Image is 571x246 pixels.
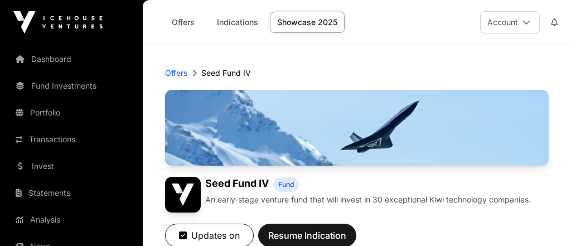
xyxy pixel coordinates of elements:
[205,177,269,192] h1: Seed Fund IV
[9,154,134,179] a: Invest
[9,100,134,125] a: Portfolio
[9,181,134,205] a: Statements
[161,12,205,33] a: Offers
[165,67,187,79] a: Offers
[270,12,345,33] a: Showcase 2025
[9,74,134,98] a: Fund Investments
[201,67,251,79] p: Seed Fund IV
[165,177,201,213] img: Seed Fund IV
[278,180,294,189] span: Fund
[480,11,540,33] button: Account
[165,90,549,166] img: Seed Fund IV
[9,208,134,232] a: Analysis
[9,127,134,152] a: Transactions
[268,229,346,242] span: Resume Indication
[9,47,134,71] a: Dashboard
[515,192,571,246] iframe: Chat Widget
[13,11,103,33] img: Icehouse Ventures Logo
[258,235,356,246] a: Resume Indication
[205,194,531,205] p: An early-stage venture fund that will invest in 30 exceptional Kiwi technology companies.
[210,12,265,33] a: Indications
